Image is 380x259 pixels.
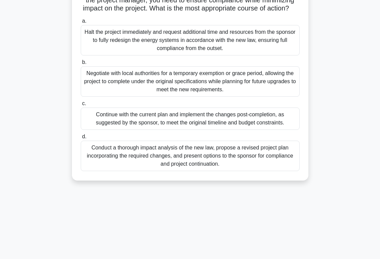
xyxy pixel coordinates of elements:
[82,134,86,139] span: d.
[82,100,86,106] span: c.
[81,141,300,171] div: Conduct a thorough impact analysis of the new law, propose a revised project plan incorporating t...
[82,59,86,65] span: b.
[82,18,86,24] span: a.
[81,25,300,55] div: Halt the project immediately and request additional time and resources from the sponsor to fully ...
[81,108,300,130] div: Continue with the current plan and implement the changes post-completion, as suggested by the spo...
[81,66,300,97] div: Negotiate with local authorities for a temporary exemption or grace period, allowing the project ...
